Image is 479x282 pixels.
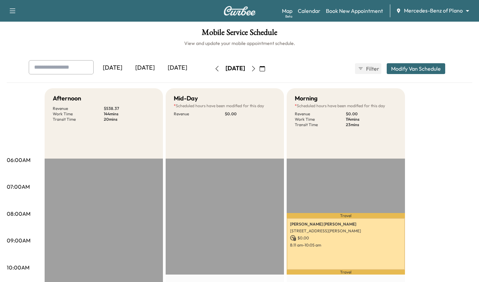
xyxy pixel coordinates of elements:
p: 20 mins [104,117,155,122]
p: Transit Time [295,122,346,127]
a: MapBeta [282,7,292,15]
p: Transit Time [53,117,104,122]
p: Work Time [53,111,104,117]
p: 09:00AM [7,236,30,244]
h6: View and update your mobile appointment schedule. [7,40,472,47]
p: Revenue [53,106,104,111]
p: Revenue [174,111,225,117]
p: 8:11 am - 10:05 am [290,242,402,248]
p: Travel [287,270,405,274]
p: 114 mins [346,117,397,122]
a: Calendar [298,7,320,15]
p: Scheduled hours have been modified for this day [295,103,397,109]
p: [STREET_ADDRESS][PERSON_NAME] [290,228,402,234]
span: Mercedes-Benz of Plano [404,7,463,15]
p: 10:00AM [7,263,29,272]
span: Filter [366,65,378,73]
p: 06:00AM [7,156,30,164]
p: Travel [287,213,405,218]
div: [DATE] [161,60,194,76]
div: [DATE] [129,60,161,76]
button: Modify Van Schedule [387,63,445,74]
div: Beta [285,14,292,19]
h5: Mid-Day [174,94,198,103]
img: Curbee Logo [223,6,256,16]
p: $ 0.00 [225,111,276,117]
p: 23 mins [346,122,397,127]
p: 144 mins [104,111,155,117]
div: [DATE] [96,60,129,76]
p: Revenue [295,111,346,117]
p: Scheduled hours have been modified for this day [174,103,276,109]
p: 08:00AM [7,210,30,218]
p: [PERSON_NAME] [PERSON_NAME] [290,221,402,227]
button: Filter [355,63,381,74]
a: Book New Appointment [326,7,383,15]
p: $ 538.37 [104,106,155,111]
h1: Mobile Service Schedule [7,28,472,40]
h5: Afternoon [53,94,81,103]
p: 07:00AM [7,183,30,191]
p: $ 0.00 [346,111,397,117]
h5: Morning [295,94,317,103]
div: [DATE] [225,64,245,73]
p: Work Time [295,117,346,122]
p: $ 0.00 [290,235,402,241]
